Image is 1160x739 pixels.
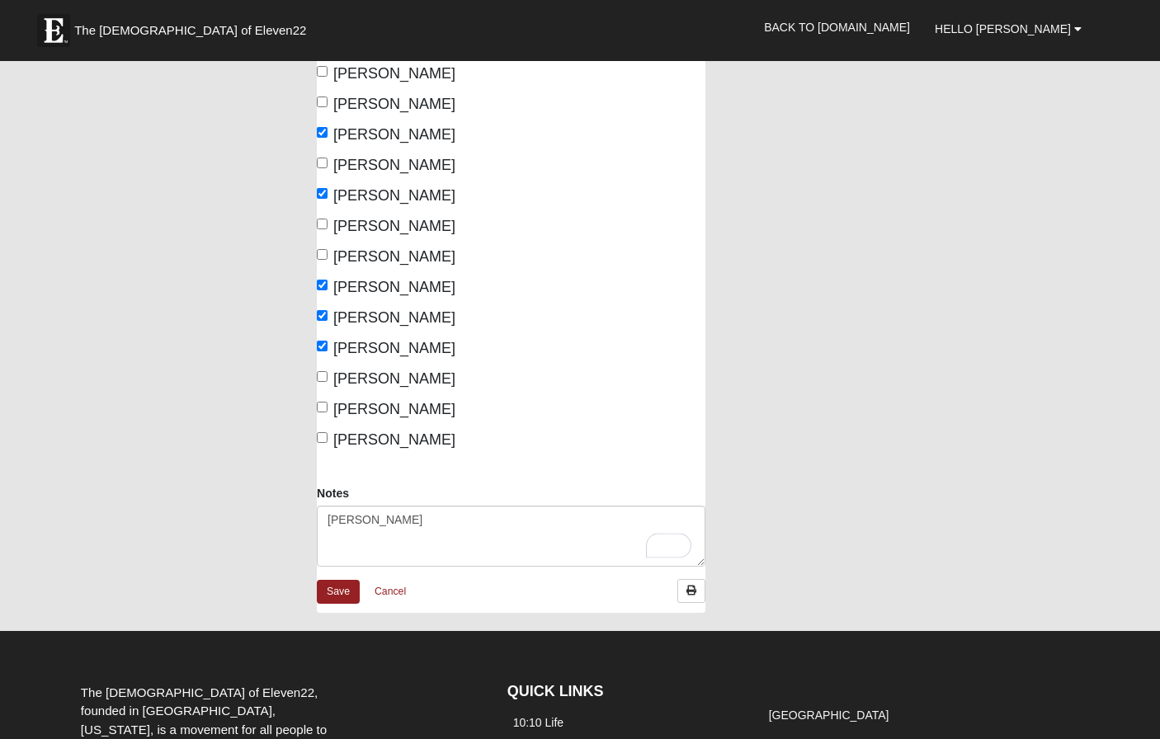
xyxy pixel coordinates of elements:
label: Notes [317,485,349,501]
input: [PERSON_NAME] [317,127,328,138]
input: [PERSON_NAME] [317,158,328,168]
a: [GEOGRAPHIC_DATA] [769,708,889,722]
span: [PERSON_NAME] [333,401,455,417]
span: [PERSON_NAME] [333,370,455,387]
a: The [DEMOGRAPHIC_DATA] of Eleven22 [29,6,359,47]
input: [PERSON_NAME] [317,341,328,351]
input: [PERSON_NAME] [317,96,328,107]
span: The [DEMOGRAPHIC_DATA] of Eleven22 [74,22,306,39]
span: [PERSON_NAME] [333,340,455,356]
span: [PERSON_NAME] [333,309,455,326]
img: Eleven22 logo [37,14,70,47]
h4: QUICK LINKS [507,683,738,701]
span: [PERSON_NAME] [333,96,455,112]
span: Hello [PERSON_NAME] [935,22,1071,35]
textarea: To enrich screen reader interactions, please activate Accessibility in Grammarly extension settings [317,506,705,567]
span: [PERSON_NAME] [333,431,455,448]
input: [PERSON_NAME] [317,249,328,260]
span: [PERSON_NAME] [333,248,455,265]
a: Save [317,580,360,604]
input: [PERSON_NAME] [317,371,328,382]
a: Hello [PERSON_NAME] [922,8,1094,49]
input: [PERSON_NAME] [317,432,328,443]
a: Print Attendance Roster [677,579,705,603]
a: Back to [DOMAIN_NAME] [752,7,922,48]
input: [PERSON_NAME] [317,188,328,199]
span: [PERSON_NAME] [333,65,455,82]
a: Cancel [364,579,417,605]
span: [PERSON_NAME] [333,279,455,295]
span: [PERSON_NAME] [333,187,455,204]
input: [PERSON_NAME] [317,310,328,321]
span: [PERSON_NAME] [333,126,455,143]
input: [PERSON_NAME] [317,402,328,412]
input: [PERSON_NAME] [317,280,328,290]
span: [PERSON_NAME] [333,157,455,173]
input: [PERSON_NAME] [317,66,328,77]
input: [PERSON_NAME] [317,219,328,229]
span: [PERSON_NAME] [333,218,455,234]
